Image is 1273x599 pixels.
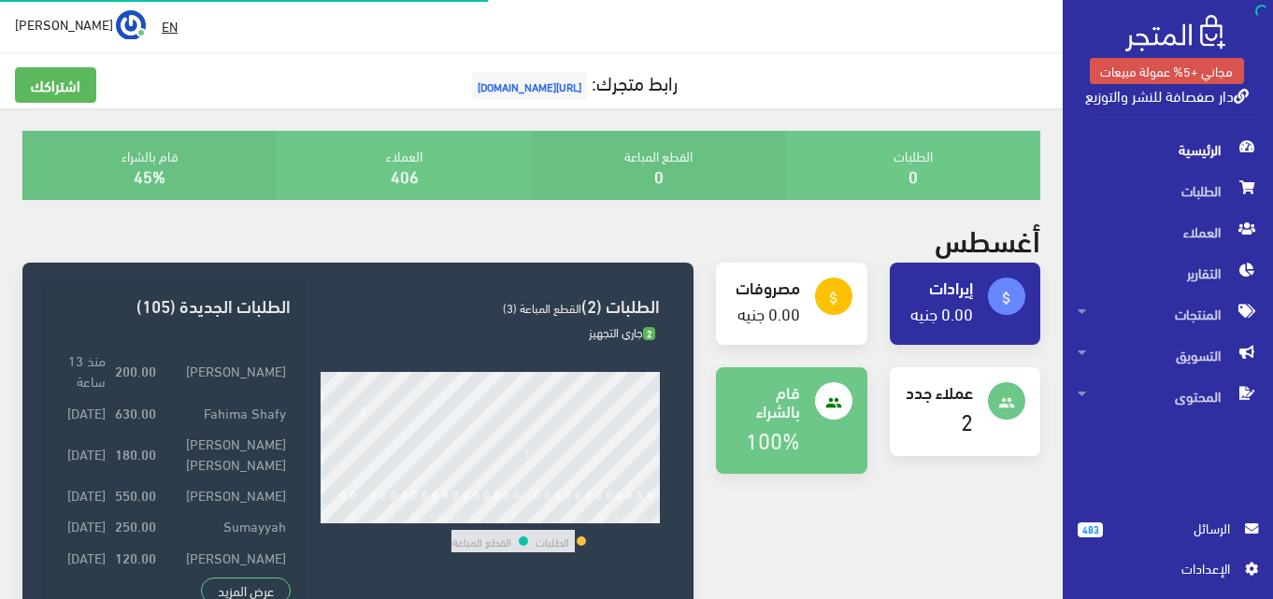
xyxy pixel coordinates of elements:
[429,510,442,523] div: 10
[1078,293,1258,335] span: المنتجات
[737,297,800,328] a: 0.00 جنيه
[535,530,570,552] td: الطلبات
[115,443,156,464] strong: 180.00
[510,510,523,523] div: 18
[1063,129,1273,170] a: الرئيسية
[350,510,356,523] div: 2
[15,67,96,103] a: اشتراكك
[825,394,842,411] i: people
[56,479,110,510] td: [DATE]
[115,547,156,567] strong: 120.00
[162,14,178,37] u: EN
[551,510,565,523] div: 22
[634,510,647,523] div: 30
[467,64,678,99] a: رابط متجرك:[URL][DOMAIN_NAME]
[1085,81,1249,108] a: دار صفصافة للنشر والتوزيع
[451,530,512,552] td: القطع المباعة
[22,131,277,200] div: قام بالشراء
[905,382,973,401] h4: عملاء جدد
[1078,170,1258,211] span: الطلبات
[1090,58,1244,84] a: مجاني +5% عمولة مبيعات
[786,131,1040,200] div: الطلبات
[908,160,918,191] a: 0
[961,400,973,440] a: 2
[1078,558,1258,588] a: اﻹعدادات
[15,12,113,36] span: [PERSON_NAME]
[56,396,110,427] td: [DATE]
[1078,211,1258,252] span: العملاء
[161,345,291,396] td: [PERSON_NAME]
[746,419,800,459] a: 100%
[391,510,397,523] div: 6
[56,296,290,314] h3: الطلبات الجديدة (105)
[115,578,156,598] strong: 620.00
[572,510,585,523] div: 24
[531,510,544,523] div: 20
[56,541,110,572] td: [DATE]
[1125,15,1225,51] img: .
[154,9,185,43] a: EN
[115,402,156,422] strong: 630.00
[532,131,786,200] div: القطع المباعة
[654,160,664,191] a: 0
[450,510,463,523] div: 12
[161,396,291,427] td: Fahima Shafy
[1063,170,1273,211] a: الطلبات
[1063,376,1273,417] a: المحتوى
[161,427,291,478] td: [PERSON_NAME] [PERSON_NAME]
[1118,518,1230,538] span: الرسائل
[593,510,606,523] div: 26
[998,290,1015,307] i: attach_money
[391,160,419,191] a: 406
[277,131,531,200] div: العملاء
[115,360,156,380] strong: 200.00
[825,290,842,307] i: attach_money
[1078,522,1103,537] span: 483
[731,382,799,420] h4: قام بالشراء
[1063,293,1273,335] a: المنتجات
[56,510,110,541] td: [DATE]
[115,484,156,505] strong: 550.00
[472,72,587,100] span: [URL][DOMAIN_NAME]
[161,541,291,572] td: [PERSON_NAME]
[56,427,110,478] td: [DATE]
[321,296,660,314] h3: الطلبات (2)
[643,327,655,341] span: 2
[15,9,146,39] a: ... [PERSON_NAME]
[731,278,799,296] h4: مصروفات
[134,160,165,191] a: 45%
[1078,518,1258,558] a: 483 الرسائل
[1063,252,1273,293] a: التقارير
[470,510,483,523] div: 14
[613,510,626,523] div: 28
[998,394,1015,411] i: people
[1093,558,1229,578] span: اﻹعدادات
[1078,335,1258,376] span: التسويق
[491,510,504,523] div: 16
[910,297,973,328] a: 0.00 جنيه
[411,510,418,523] div: 8
[1078,129,1258,170] span: الرئيسية
[1078,376,1258,417] span: المحتوى
[1078,252,1258,293] span: التقارير
[161,510,291,541] td: Sumayyah
[905,278,973,296] h4: إيرادات
[589,321,655,343] span: جاري التجهيز
[370,510,377,523] div: 4
[56,345,110,396] td: منذ 13 ساعة
[116,10,146,40] img: ...
[1063,211,1273,252] a: العملاء
[161,479,291,510] td: [PERSON_NAME]
[115,515,156,535] strong: 250.00
[503,296,581,319] span: القطع المباعة (3)
[935,222,1040,255] h2: أغسطس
